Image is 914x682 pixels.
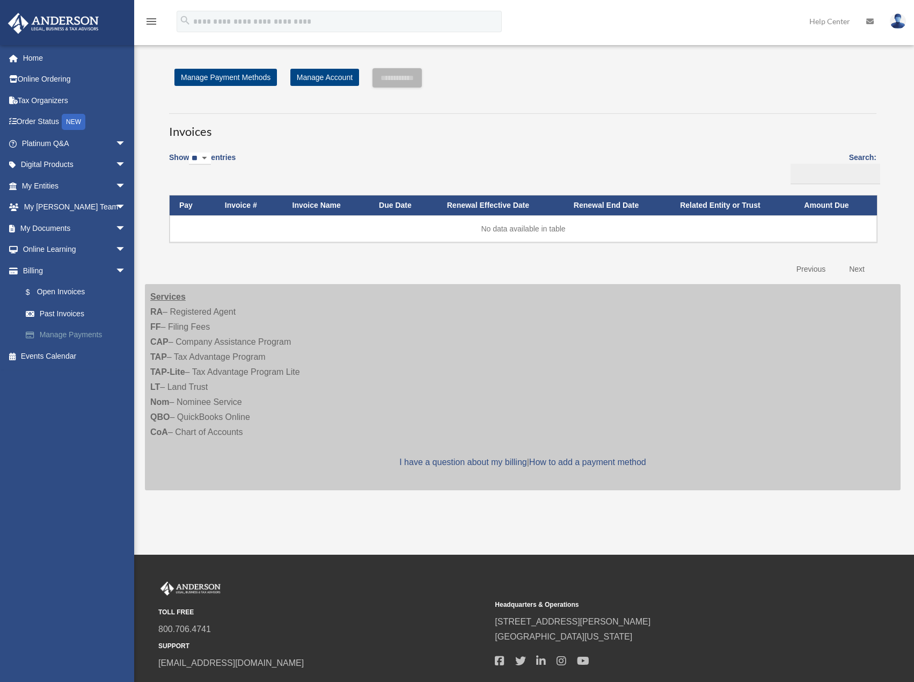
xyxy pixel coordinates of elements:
a: Digital Productsarrow_drop_down [8,154,142,176]
input: Search: [791,164,880,184]
span: arrow_drop_down [115,260,137,282]
a: Next [841,258,873,280]
span: arrow_drop_down [115,175,137,197]
small: TOLL FREE [158,607,487,618]
strong: QBO [150,412,170,422]
a: Manage Payments [15,324,142,346]
small: SUPPORT [158,641,487,652]
strong: Services [150,292,186,301]
th: Related Entity or Trust: activate to sort column ascending [670,195,794,215]
a: $Open Invoices [15,281,137,303]
a: [EMAIL_ADDRESS][DOMAIN_NAME] [158,658,304,668]
th: Renewal Effective Date: activate to sort column ascending [437,195,564,215]
a: Tax Organizers [8,90,142,111]
a: Past Invoices [15,303,142,324]
td: No data available in table [170,215,877,242]
a: I have a question about my billing [399,458,527,467]
a: menu [145,19,158,28]
small: Headquarters & Operations [495,599,824,611]
a: Billingarrow_drop_down [8,260,142,281]
a: 800.706.4741 [158,625,211,634]
a: My [PERSON_NAME] Teamarrow_drop_down [8,197,142,218]
a: Order StatusNEW [8,111,142,133]
a: [GEOGRAPHIC_DATA][US_STATE] [495,632,632,641]
strong: TAP-Lite [150,367,185,376]
a: Manage Payment Methods [174,69,277,86]
strong: CAP [150,337,169,346]
i: menu [145,15,158,28]
th: Invoice #: activate to sort column ascending [215,195,283,215]
h3: Invoices [169,113,876,140]
a: Previous [788,258,833,280]
a: How to add a payment method [529,458,646,467]
strong: Nom [150,397,170,407]
th: Amount Due: activate to sort column ascending [794,195,877,215]
a: Events Calendar [8,345,142,367]
p: | [150,455,895,470]
img: Anderson Advisors Platinum Portal [158,582,223,596]
a: Online Ordering [8,69,142,90]
th: Pay: activate to sort column descending [170,195,215,215]
a: Manage Account [290,69,359,86]
a: Online Learningarrow_drop_down [8,239,142,260]
label: Search: [787,151,876,184]
strong: CoA [150,427,168,437]
img: Anderson Advisors Platinum Portal [5,13,102,34]
div: NEW [62,114,85,130]
a: My Documentsarrow_drop_down [8,217,142,239]
a: [STREET_ADDRESS][PERSON_NAME] [495,617,650,626]
i: search [179,14,191,26]
th: Renewal End Date: activate to sort column ascending [564,195,670,215]
select: Showentries [189,153,211,165]
span: arrow_drop_down [115,133,137,155]
a: Platinum Q&Aarrow_drop_down [8,133,142,154]
strong: FF [150,322,161,331]
th: Invoice Name: activate to sort column ascending [283,195,370,215]
a: My Entitiesarrow_drop_down [8,175,142,197]
span: arrow_drop_down [115,154,137,176]
strong: LT [150,382,160,391]
img: User Pic [890,13,906,29]
span: arrow_drop_down [115,197,137,219]
strong: RA [150,307,163,316]
span: arrow_drop_down [115,239,137,261]
div: – Registered Agent – Filing Fees – Company Assistance Program – Tax Advantage Program – Tax Advan... [145,284,901,490]
th: Due Date: activate to sort column ascending [369,195,437,215]
a: Home [8,47,142,69]
span: $ [32,286,37,299]
label: Show entries [169,151,236,176]
strong: TAP [150,352,167,361]
span: arrow_drop_down [115,217,137,240]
